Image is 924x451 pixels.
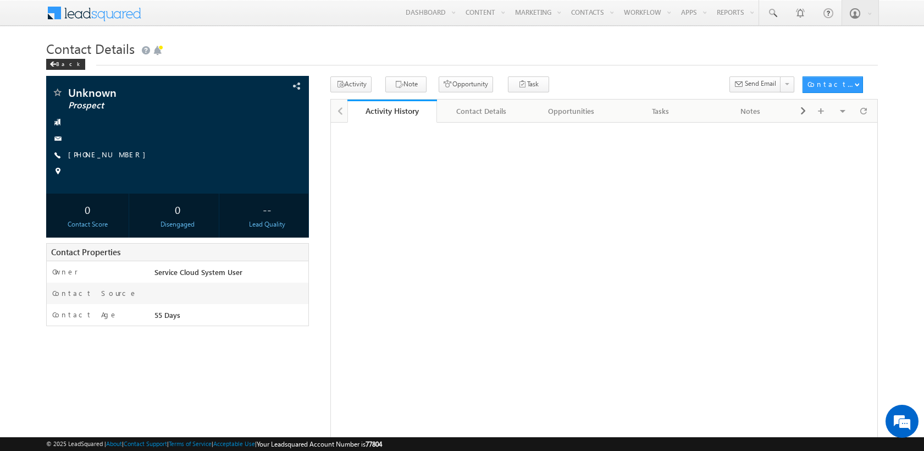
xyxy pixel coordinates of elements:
[356,106,429,116] div: Activity History
[213,440,255,447] a: Acceptable Use
[257,440,382,448] span: Your Leadsquared Account Number is
[508,76,549,92] button: Task
[169,440,212,447] a: Terms of Service
[715,105,785,118] div: Notes
[124,440,167,447] a: Contact Support
[51,246,120,257] span: Contact Properties
[803,76,863,93] button: Contact Actions
[46,439,382,449] span: © 2025 LeadSquared | | | | |
[330,76,372,92] button: Activity
[152,310,309,325] div: 55 Days
[745,79,776,89] span: Send Email
[68,87,232,98] span: Unknown
[439,76,493,92] button: Opportunity
[49,219,126,229] div: Contact Score
[729,76,781,92] button: Send Email
[46,58,91,68] a: Back
[706,100,795,123] a: Notes
[437,100,527,123] a: Contact Details
[535,105,606,118] div: Opportunities
[807,79,854,89] div: Contact Actions
[625,105,696,118] div: Tasks
[527,100,616,123] a: Opportunities
[46,59,85,70] div: Back
[366,440,382,448] span: 77804
[139,199,216,219] div: 0
[446,105,517,118] div: Contact Details
[68,100,232,111] span: Prospect
[52,288,137,298] label: Contact Source
[385,76,427,92] button: Note
[347,100,437,123] a: Activity History
[154,267,242,277] span: Service Cloud System User
[52,310,118,320] label: Contact Age
[616,100,706,123] a: Tasks
[229,219,306,229] div: Lead Quality
[52,267,78,277] label: Owner
[68,150,151,159] a: [PHONE_NUMBER]
[49,199,126,219] div: 0
[106,440,122,447] a: About
[139,219,216,229] div: Disengaged
[229,199,306,219] div: --
[46,40,135,57] span: Contact Details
